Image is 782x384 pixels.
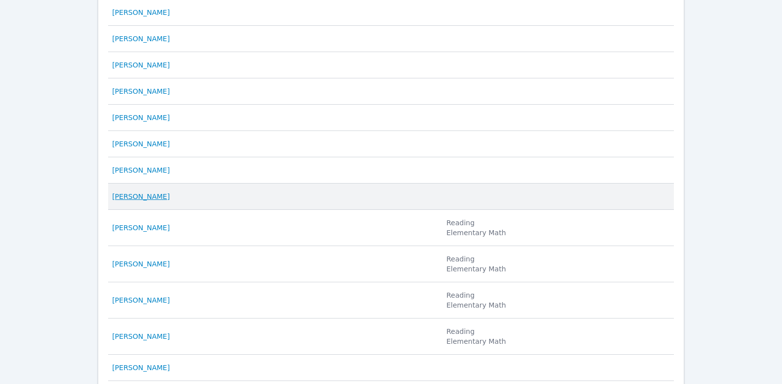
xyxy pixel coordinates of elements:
[108,105,674,131] tr: [PERSON_NAME]
[112,192,170,201] a: [PERSON_NAME]
[446,254,668,264] li: Reading
[108,319,674,355] tr: [PERSON_NAME] ReadingElementary Math
[108,355,674,381] tr: [PERSON_NAME]
[446,218,668,228] li: Reading
[112,7,170,17] a: [PERSON_NAME]
[108,210,674,246] tr: [PERSON_NAME] ReadingElementary Math
[112,331,170,341] a: [PERSON_NAME]
[446,228,668,238] li: Elementary Math
[112,259,170,269] a: [PERSON_NAME]
[112,139,170,149] a: [PERSON_NAME]
[446,300,668,310] li: Elementary Math
[446,336,668,346] li: Elementary Math
[108,131,674,157] tr: [PERSON_NAME]
[112,363,170,373] a: [PERSON_NAME]
[112,223,170,233] a: [PERSON_NAME]
[446,264,668,274] li: Elementary Math
[112,113,170,123] a: [PERSON_NAME]
[108,78,674,105] tr: [PERSON_NAME]
[112,86,170,96] a: [PERSON_NAME]
[112,295,170,305] a: [PERSON_NAME]
[108,52,674,78] tr: [PERSON_NAME]
[108,184,674,210] tr: [PERSON_NAME]
[108,246,674,282] tr: [PERSON_NAME] ReadingElementary Math
[108,26,674,52] tr: [PERSON_NAME]
[446,290,668,300] li: Reading
[108,282,674,319] tr: [PERSON_NAME] ReadingElementary Math
[112,165,170,175] a: [PERSON_NAME]
[112,60,170,70] a: [PERSON_NAME]
[112,34,170,44] a: [PERSON_NAME]
[108,157,674,184] tr: [PERSON_NAME]
[446,326,668,336] li: Reading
